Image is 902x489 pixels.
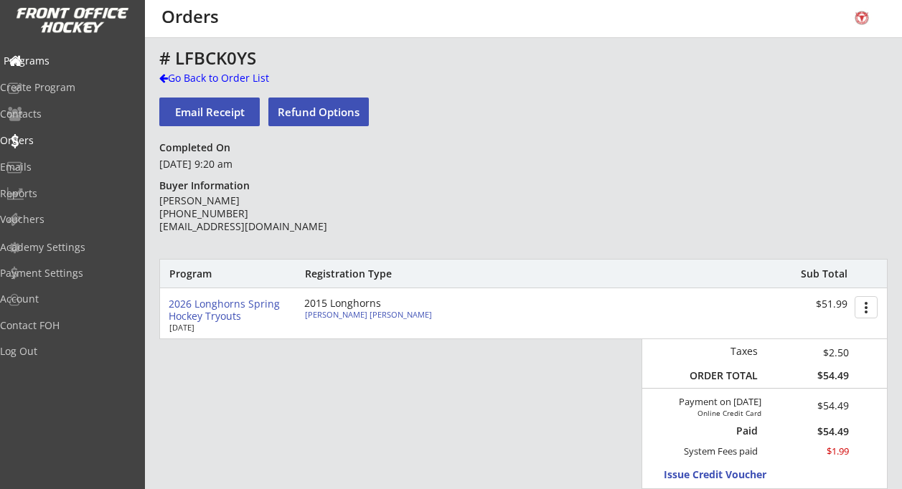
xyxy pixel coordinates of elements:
[159,98,260,126] button: Email Receipt
[768,345,849,360] div: $2.50
[780,401,849,411] div: $54.49
[159,157,367,171] div: [DATE] 9:20 am
[304,298,469,308] div: 2015 Longhorns
[785,267,847,280] div: Sub Total
[758,298,847,310] div: $51.99
[305,310,465,318] div: [PERSON_NAME] [PERSON_NAME]
[683,345,758,358] div: Taxes
[768,427,849,437] div: $54.49
[159,49,847,67] div: # LFBCK0YS
[169,267,247,280] div: Program
[647,397,761,408] div: Payment on [DATE]
[692,424,758,437] div: Paid
[683,369,758,382] div: ORDER TOTAL
[159,179,256,192] div: Buyer Information
[855,296,878,318] button: more_vert
[169,298,293,323] div: 2026 Longhorns Spring Hockey Tryouts
[268,98,369,126] button: Refund Options
[680,409,761,417] div: Online Credit Card
[159,71,307,85] div: Go Back to Order List
[671,445,758,457] div: System Fees paid
[169,323,284,331] div: [DATE]
[768,445,849,457] div: $1.99
[159,194,367,234] div: [PERSON_NAME] [PHONE_NUMBER] [EMAIL_ADDRESS][DOMAIN_NAME]
[305,267,469,280] div: Registration Type
[4,56,133,66] div: Programs
[664,465,797,485] button: Issue Credit Voucher
[768,369,849,382] div: $54.49
[159,141,237,154] div: Completed On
